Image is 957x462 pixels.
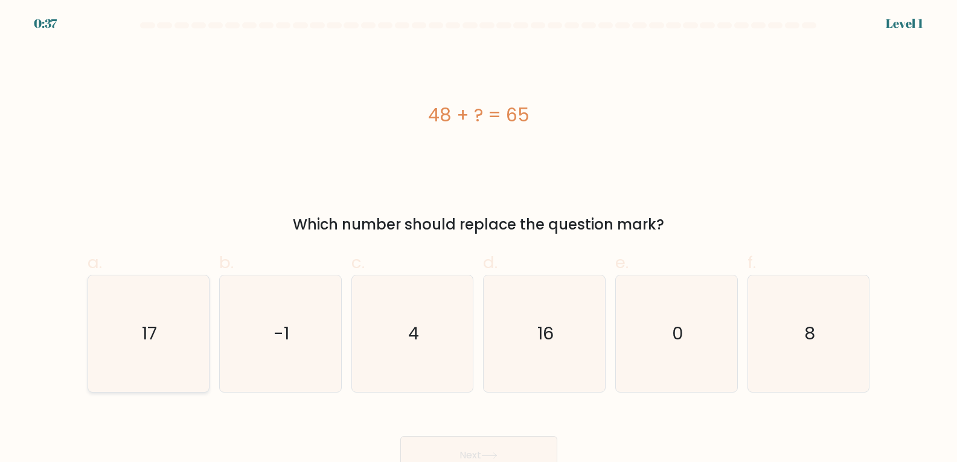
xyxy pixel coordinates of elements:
text: 4 [408,321,419,345]
text: -1 [274,321,289,345]
text: 16 [537,321,554,345]
text: 17 [142,321,157,345]
span: a. [88,251,102,274]
text: 8 [804,321,815,345]
text: 0 [672,321,683,345]
span: c. [351,251,365,274]
span: f. [747,251,756,274]
div: 0:37 [34,14,57,33]
span: d. [483,251,498,274]
div: 48 + ? = 65 [88,101,870,129]
div: Level 1 [886,14,923,33]
span: b. [219,251,234,274]
span: e. [615,251,629,274]
div: Which number should replace the question mark? [95,214,863,236]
